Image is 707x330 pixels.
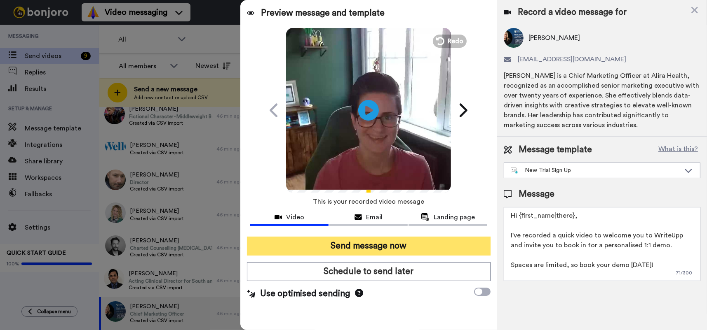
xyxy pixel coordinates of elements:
[511,166,680,174] div: New Trial Sign Up
[519,144,592,156] span: Message template
[504,207,700,281] textarea: Hi {first_name|there}, I've recorded a quick video to welcome you to WriteUpp and invite you to b...
[504,71,700,130] div: [PERSON_NAME] is a Chief Marketing Officer at Alira Health, recognized as an accomplished senior ...
[366,212,383,222] span: Email
[518,54,627,64] span: [EMAIL_ADDRESS][DOMAIN_NAME]
[511,167,519,174] img: nextgen-template.svg
[286,212,304,222] span: Video
[247,262,491,281] button: Schedule to send later
[260,288,350,300] span: Use optimised sending
[313,193,424,211] span: This is your recorded video message
[434,212,475,222] span: Landing page
[519,188,554,200] span: Message
[247,237,491,256] button: Send message now
[656,144,700,156] button: What is this?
